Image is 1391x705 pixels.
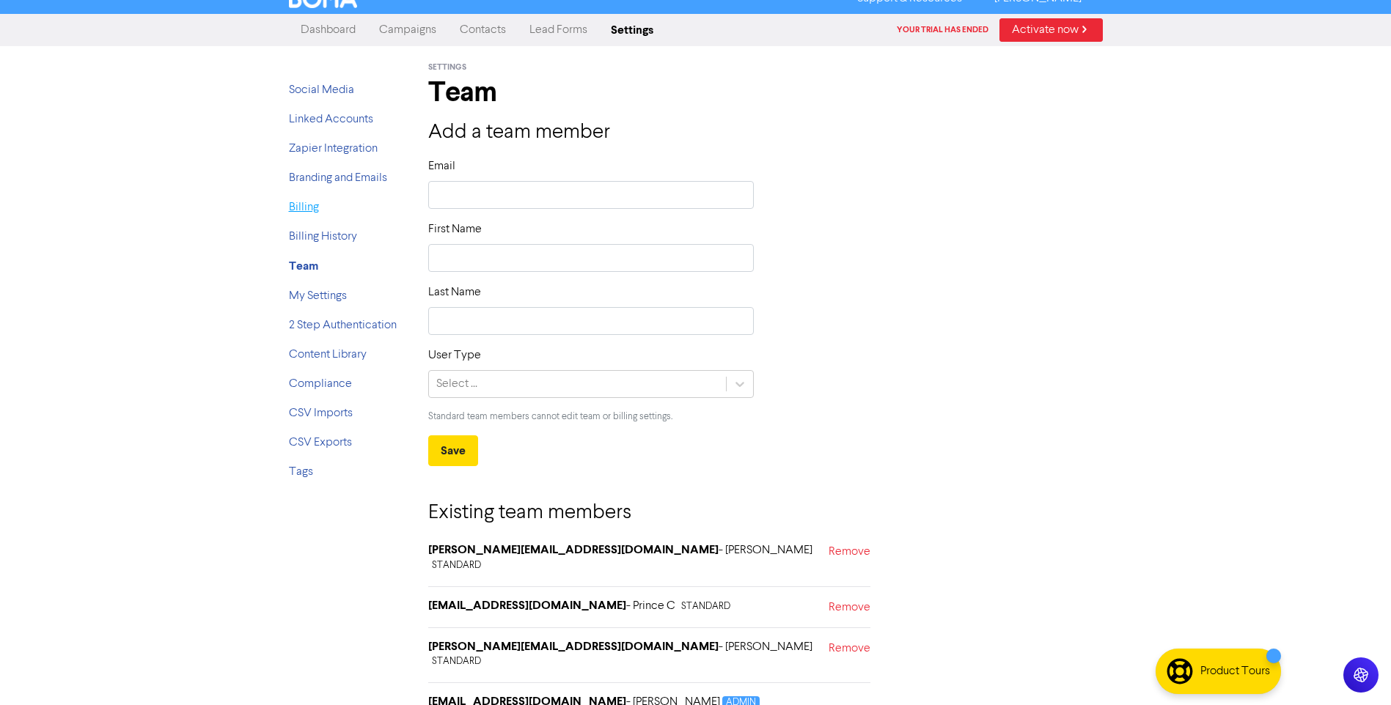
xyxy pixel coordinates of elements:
[428,598,626,613] strong: [EMAIL_ADDRESS][DOMAIN_NAME]
[678,599,734,613] span: STANDARD
[289,261,318,273] a: Team
[289,15,367,45] a: Dashboard
[428,558,485,572] span: STANDARD
[289,320,397,331] a: 2 Step Authentication
[289,407,353,419] a: CSV Imports
[448,15,518,45] a: Contacts
[428,640,829,669] h6: - [PERSON_NAME]
[428,543,829,572] h6: - [PERSON_NAME]
[829,599,870,620] a: Remove
[897,24,999,37] div: Your trial has ended
[289,172,387,184] a: Branding and Emails
[289,143,378,155] a: Zapier Integration
[289,114,373,125] a: Linked Accounts
[428,501,870,526] h3: Existing team members
[428,158,455,175] label: Email
[428,347,481,364] label: User Type
[289,290,347,302] a: My Settings
[428,284,481,301] label: Last Name
[829,543,870,578] a: Remove
[289,259,318,273] strong: Team
[289,349,367,361] a: Content Library
[289,202,319,213] a: Billing
[428,410,755,424] p: Standard team members cannot edit team or billing settings.
[428,221,482,238] label: First Name
[428,121,1103,146] h3: Add a team member
[428,75,1103,109] h1: Team
[289,437,352,449] a: CSV Exports
[428,599,734,614] h6: - Prince C
[289,378,352,390] a: Compliance
[999,18,1103,42] a: Activate now
[428,542,719,557] strong: [PERSON_NAME][EMAIL_ADDRESS][DOMAIN_NAME]
[428,435,478,466] button: Save
[599,15,665,45] a: Settings
[289,466,313,478] a: Tags
[289,231,357,243] a: Billing History
[367,15,448,45] a: Campaigns
[289,84,354,96] a: Social Media
[428,62,466,73] span: Settings
[436,375,477,393] div: Select ...
[518,15,599,45] a: Lead Forms
[1207,547,1391,705] iframe: Chat Widget
[428,655,485,669] span: STANDARD
[829,640,870,675] a: Remove
[428,639,719,654] strong: [PERSON_NAME][EMAIL_ADDRESS][DOMAIN_NAME]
